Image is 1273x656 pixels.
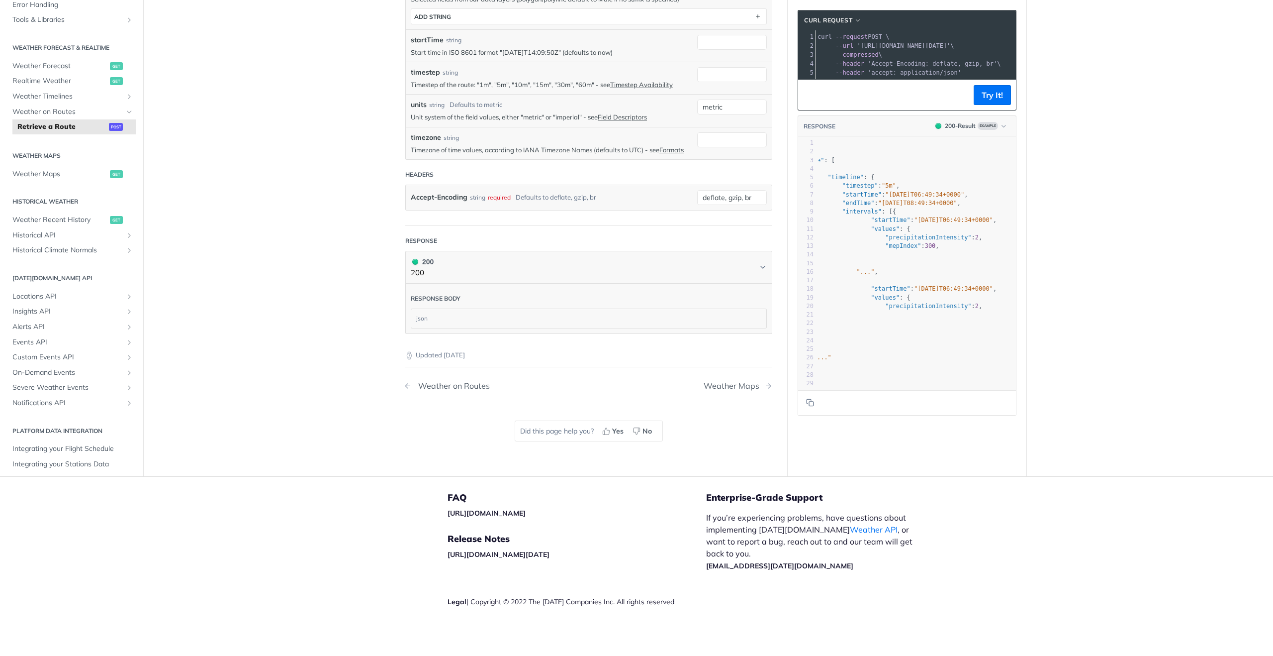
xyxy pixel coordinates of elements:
span: get [110,216,123,224]
span: : { [770,174,875,181]
span: 2 [975,234,979,241]
a: Previous Page: Weather on Routes [405,381,562,391]
label: units [411,100,427,110]
div: string [470,190,485,205]
button: cURL Request [801,15,865,25]
span: 2 [975,303,979,310]
div: 2 [798,147,814,156]
span: "[DATE]T08:49:34+0000" [878,200,957,207]
span: Weather on Routes [12,107,123,117]
span: : , [770,217,997,223]
span: Realtime Weather [12,76,107,86]
label: startTime [411,35,444,45]
div: 12 [798,233,814,242]
span: POST \ [818,33,890,40]
a: [URL][DOMAIN_NAME] [448,509,526,518]
span: Yes [612,426,624,437]
span: "[DATE]T06:49:34+0000" [885,191,964,198]
a: Retrieve a Routepost [12,119,136,134]
button: Show subpages for On-Demand Events [125,369,133,377]
span: Weather Maps [12,169,107,179]
div: 18 [798,285,814,293]
span: "mepIndex" [885,242,921,249]
div: 4 [798,59,815,68]
a: [URL][DOMAIN_NAME][DATE] [448,550,549,559]
a: Formats [659,146,684,154]
div: Did this page help you? [515,421,663,441]
span: "5m" [882,182,896,189]
div: 5 [798,68,815,77]
div: 27 [798,362,814,371]
span: Integrating your Stations Data [12,459,133,469]
span: Integrating your Assets [12,475,133,485]
span: curl [818,33,832,40]
h2: Platform DATA integration [7,427,136,436]
h2: Historical Weather [7,197,136,206]
button: Show subpages for Severe Weather Events [125,384,133,392]
span: Events API [12,337,123,347]
span: : , [770,242,939,249]
a: Weather Recent Historyget [7,213,136,227]
a: Next Page: Weather Maps [704,381,772,391]
a: Tools & LibrariesShow subpages for Tools & Libraries [7,12,136,27]
span: : { [770,294,910,301]
a: Alerts APIShow subpages for Alerts API [7,320,136,334]
a: On-Demand EventsShow subpages for On-Demand Events [7,365,136,380]
div: 23 [798,328,814,336]
button: Yes [599,424,629,438]
span: --url [835,42,853,49]
div: 200 200200 [405,284,772,334]
div: 15 [798,259,814,268]
div: Defaults to metric [450,100,502,110]
span: post [109,123,123,131]
span: Integrating your Flight Schedule [12,444,133,454]
div: Response body [411,294,460,303]
span: 200 [935,123,941,129]
span: get [110,62,123,70]
a: Insights APIShow subpages for Insights API [7,304,136,319]
button: ADD string [411,9,766,24]
span: : , [770,182,900,189]
span: --compressed [835,51,879,58]
button: RESPONSE [803,121,836,131]
p: Start time in ISO 8601 format "[DATE]T14:09:50Z" (defaults to now) [411,48,692,57]
div: ADD string [414,13,451,20]
span: : , [770,303,982,310]
div: 7 [798,191,814,199]
span: Weather Recent History [12,215,107,225]
span: , [770,268,878,275]
span: Custom Events API [12,352,123,362]
div: 20 [798,302,814,311]
span: \ [818,42,954,49]
div: 6 [798,182,814,190]
h5: Enterprise-Grade Support [706,492,939,504]
a: Weather Forecastget [7,59,136,74]
span: "..." [856,268,874,275]
span: Tools & Libraries [12,15,123,25]
h2: Weather Maps [7,151,136,160]
a: Severe Weather EventsShow subpages for Severe Weather Events [7,380,136,395]
span: "startTime" [871,217,910,223]
p: Updated [DATE] [405,350,772,360]
div: Weather on Routes [413,381,490,391]
a: Historical Climate NormalsShow subpages for Historical Climate Normals [7,243,136,258]
span: "precipitationIntensity" [885,303,971,310]
span: --header [835,69,864,76]
div: 28 [798,371,814,379]
span: get [110,170,123,178]
svg: Chevron [759,263,767,271]
div: Weather Maps [704,381,764,391]
span: "timestep" [842,182,878,189]
span: --header [835,60,864,67]
span: "startTime" [842,191,882,198]
span: 'accept: application/json' [868,69,961,76]
span: "[DATE]T06:49:34+0000" [914,285,993,292]
span: : , [770,285,997,292]
a: Legal [448,597,466,606]
div: Headers [405,170,434,179]
button: Show subpages for Insights API [125,308,133,316]
label: timezone [411,132,441,143]
div: 4 [798,165,814,173]
div: Response [405,236,437,245]
span: : , [770,234,982,241]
